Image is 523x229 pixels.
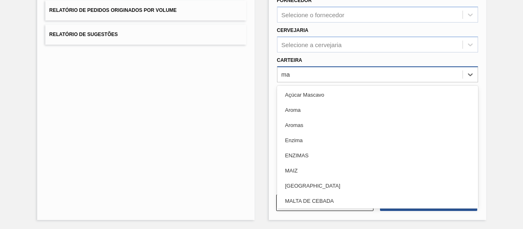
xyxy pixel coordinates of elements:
div: Enzima [277,133,478,148]
div: Selecione o fornecedor [282,11,344,18]
span: Relatório de Pedidos Originados por Volume [49,7,177,13]
div: MALTA DE CEBADA [277,193,478,209]
button: Relatório de Sugestões [45,25,246,45]
div: [GEOGRAPHIC_DATA] [277,178,478,193]
div: MAIZ [277,163,478,178]
button: Relatório de Pedidos Originados por Volume [45,0,246,20]
div: ENZIMAS [277,148,478,163]
div: Aroma [277,102,478,118]
label: Carteira [277,57,302,63]
span: Relatório de Sugestões [49,32,118,37]
div: Aromas [277,118,478,133]
button: Limpar [276,195,373,211]
label: Cervejaria [277,27,308,33]
div: Selecione a cervejaria [282,41,342,48]
div: Açúcar Mascavo [277,87,478,102]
